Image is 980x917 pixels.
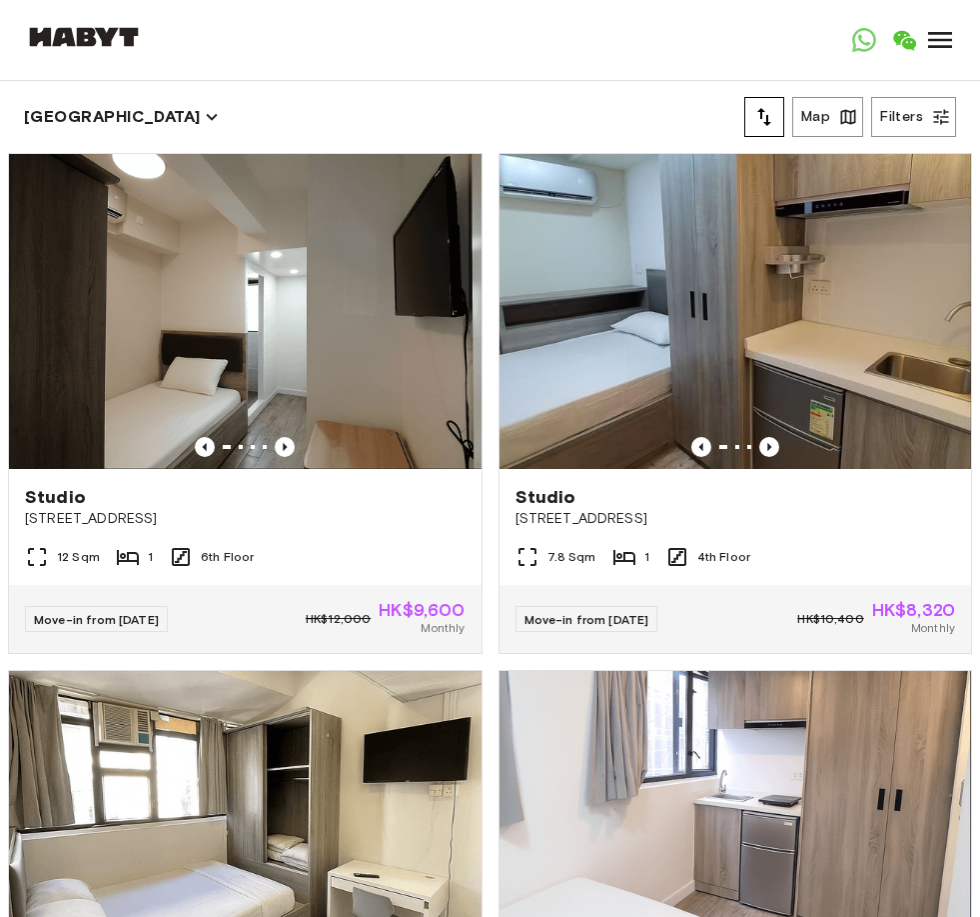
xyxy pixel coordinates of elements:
span: [STREET_ADDRESS] [25,509,466,529]
img: Habyt [24,27,144,47]
span: Studio [515,485,576,509]
button: [GEOGRAPHIC_DATA] [24,103,219,131]
button: Filters [871,97,956,137]
span: Studio [25,485,86,509]
button: Previous image [691,437,711,457]
span: HK$10,400 [797,610,863,628]
span: 7.8 Sqm [547,548,596,566]
span: HK$8,320 [872,601,955,619]
span: 6th Floor [201,548,254,566]
button: Map [792,97,863,137]
button: tune [744,97,784,137]
span: Move-in from [DATE] [34,612,159,627]
span: HK$12,000 [306,610,371,628]
span: [STREET_ADDRESS] [515,509,956,529]
a: Marketing picture of unit HK-01-067-028-01Previous imagePrevious imageStudio[STREET_ADDRESS]12 Sq... [8,153,483,654]
a: Marketing picture of unit HK-01-067-024-01Previous imagePrevious imageStudio[STREET_ADDRESS]7.8 S... [498,153,973,654]
span: 12 Sqm [57,548,100,566]
span: Move-in from [DATE] [524,612,649,627]
span: HK$9,600 [379,601,465,619]
span: 1 [148,548,153,566]
button: Previous image [275,437,295,457]
button: Previous image [195,437,215,457]
img: Marketing picture of unit HK-01-067-024-01 [499,154,972,469]
img: Marketing picture of unit HK-01-067-028-01 [9,154,482,469]
button: Previous image [759,437,779,457]
span: 4th Floor [697,548,750,566]
span: Monthly [911,619,955,637]
span: Monthly [421,619,465,637]
span: 1 [644,548,649,566]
